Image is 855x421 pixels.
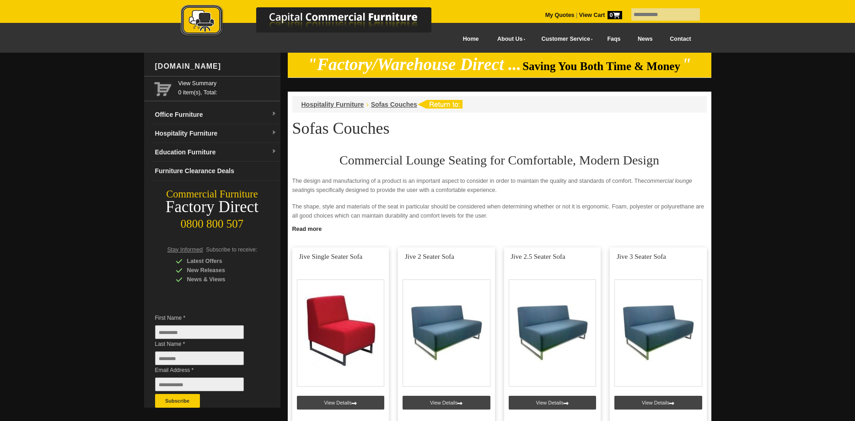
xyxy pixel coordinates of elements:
[144,213,280,230] div: 0800 800 507
[292,176,707,195] p: The design and manufacturing of a product is an important aspect to consider in order to maintain...
[155,351,244,365] input: Last Name *
[682,55,691,74] em: "
[155,366,258,375] span: Email Address *
[178,79,277,96] span: 0 item(s), Total:
[155,377,244,391] input: Email Address *
[271,130,277,136] img: dropdown
[144,201,280,213] div: Factory Direct
[271,111,277,117] img: dropdown
[599,29,629,49] a: Faqs
[144,188,280,201] div: Commercial Furniture
[167,246,203,253] span: Stay Informed
[151,105,280,124] a: Office Furnituredropdown
[292,153,707,167] h2: Commercial Lounge Seating for Comfortable, Modern Design
[417,100,462,109] img: return to
[371,101,417,108] a: Sofas Couches
[155,313,258,323] span: First Name *
[307,55,521,74] em: "Factory/Warehouse Direct ...
[292,120,707,137] h1: Sofas Couches
[661,29,699,49] a: Contact
[176,266,263,275] div: New Releases
[366,100,368,109] li: ›
[608,11,622,19] span: 0
[156,5,476,41] a: Capital Commercial Furniture Logo
[151,124,280,143] a: Hospitality Furnituredropdown
[151,143,280,162] a: Education Furnituredropdown
[288,222,711,234] a: Click to read more
[487,29,531,49] a: About Us
[292,202,707,220] p: The shape, style and materials of the seat in particular should be considered when determining wh...
[577,12,622,18] a: View Cart0
[206,246,257,253] span: Subscribe to receive:
[155,339,258,349] span: Last Name *
[531,29,598,49] a: Customer Service
[522,60,680,72] span: Saving You Both Time & Money
[156,5,476,38] img: Capital Commercial Furniture Logo
[301,101,364,108] a: Hospitality Furniture
[176,275,263,284] div: News & Views
[178,79,277,88] a: View Summary
[629,29,661,49] a: News
[155,394,200,408] button: Subscribe
[271,149,277,154] img: dropdown
[545,12,575,18] a: My Quotes
[151,162,280,180] a: Furniture Clearance Deals
[176,257,263,266] div: Latest Offers
[155,325,244,339] input: First Name *
[579,12,622,18] strong: View Cart
[151,53,280,80] div: [DOMAIN_NAME]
